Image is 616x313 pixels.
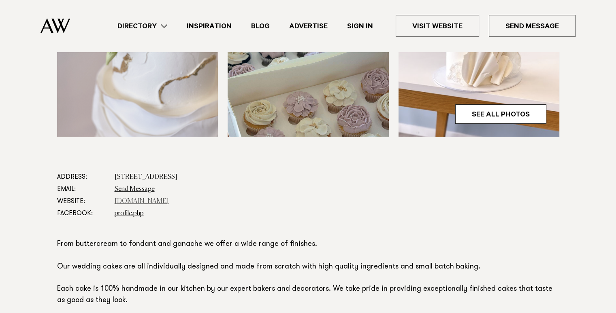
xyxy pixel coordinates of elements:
a: Advertise [279,21,337,32]
img: Auckland Weddings Logo [40,18,70,33]
a: profile.php [115,210,144,217]
dd: [STREET_ADDRESS] [115,171,559,183]
dt: Facebook: [57,207,108,220]
a: [DOMAIN_NAME] [115,198,169,205]
a: Send Message [115,186,155,192]
a: Inspiration [177,21,241,32]
a: Sign In [337,21,383,32]
a: Visit Website [396,15,479,37]
dt: Address: [57,171,108,183]
a: See All Photos [455,104,546,124]
dt: Website: [57,195,108,207]
a: Send Message [489,15,576,37]
a: Blog [241,21,279,32]
a: Directory [108,21,177,32]
dt: Email: [57,183,108,195]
